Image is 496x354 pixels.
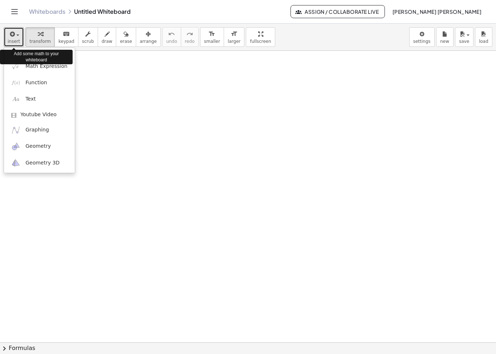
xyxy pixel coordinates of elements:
[4,58,75,74] a: Math Expression
[11,126,20,135] img: ggb-graphing.svg
[25,79,47,86] span: Function
[4,122,75,138] a: Graphing
[11,62,20,71] img: sqrt_x.png
[25,95,36,103] span: Text
[11,78,20,87] img: f_x.png
[4,107,75,122] a: Youtube Video
[11,142,20,151] img: ggb-geometry.svg
[20,111,57,118] span: Youtube Video
[4,74,75,91] a: Function
[4,91,75,107] a: Text
[11,158,20,167] img: ggb-3d.svg
[4,155,75,171] a: Geometry 3D
[25,63,67,70] span: Math Expression
[25,159,60,167] span: Geometry 3D
[4,138,75,155] a: Geometry
[25,126,49,134] span: Graphing
[25,143,51,150] span: Geometry
[11,95,20,104] img: Aa.png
